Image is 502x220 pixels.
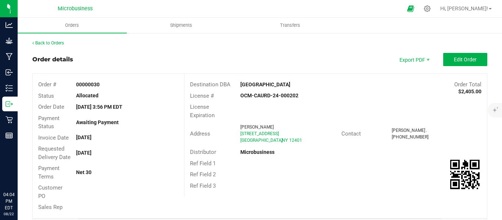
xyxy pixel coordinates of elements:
[76,150,92,156] strong: [DATE]
[190,149,216,155] span: Distributor
[6,37,13,44] inline-svg: Grow
[76,93,98,98] strong: Allocated
[76,119,119,125] strong: Awaiting Payment
[38,81,56,88] span: Order #
[423,5,432,12] div: Manage settings
[190,160,216,167] span: Ref Field 1
[270,22,310,29] span: Transfers
[440,6,488,11] span: Hi, [PERSON_NAME]!
[76,169,92,175] strong: Net 30
[55,22,89,29] span: Orders
[240,131,279,136] span: [STREET_ADDRESS]
[32,55,73,64] div: Order details
[426,128,427,133] span: .
[190,171,216,178] span: Ref Field 2
[38,184,62,199] span: Customer PO
[3,191,14,211] p: 04:04 PM EDT
[6,100,13,108] inline-svg: Outbound
[76,104,122,110] strong: [DATE] 3:56 PM EDT
[236,18,345,33] a: Transfers
[341,130,361,137] span: Contact
[282,138,288,143] span: NY
[240,149,275,155] strong: Microbusiness
[281,138,282,143] span: ,
[450,160,480,189] img: Scan me!
[289,138,302,143] span: 12401
[392,134,429,140] span: [PHONE_NUMBER]
[190,130,210,137] span: Address
[38,104,64,110] span: Order Date
[6,116,13,123] inline-svg: Retail
[240,93,298,98] strong: OCM-CAURD-24-000202
[58,6,93,12] span: Microbusiness
[240,125,274,130] span: [PERSON_NAME]
[127,18,236,33] a: Shipments
[38,93,54,99] span: Status
[392,53,436,66] li: Export PDF
[7,161,29,183] iframe: Resource center
[76,82,100,87] strong: 00000030
[190,93,214,99] span: License #
[190,104,215,119] span: License Expiration
[190,81,230,88] span: Destination DBA
[240,82,290,87] strong: [GEOGRAPHIC_DATA]
[3,211,14,217] p: 08/22
[443,53,487,66] button: Edit Order
[454,57,477,62] span: Edit Order
[450,160,480,189] qrcode: 00000030
[160,22,202,29] span: Shipments
[6,84,13,92] inline-svg: Inventory
[240,138,283,143] span: [GEOGRAPHIC_DATA]
[38,165,60,180] span: Payment Terms
[38,134,69,141] span: Invoice Date
[38,115,60,130] span: Payment Status
[38,204,62,210] span: Sales Rep
[6,21,13,29] inline-svg: Analytics
[402,1,419,16] span: Open Ecommerce Menu
[392,128,425,133] span: [PERSON_NAME]
[18,18,127,33] a: Orders
[38,145,71,161] span: Requested Delivery Date
[76,134,92,140] strong: [DATE]
[32,40,64,46] a: Back to Orders
[6,132,13,139] inline-svg: Reports
[6,69,13,76] inline-svg: Inbound
[6,53,13,60] inline-svg: Manufacturing
[454,81,481,88] span: Order Total
[458,89,481,94] strong: $2,405.00
[190,183,216,189] span: Ref Field 3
